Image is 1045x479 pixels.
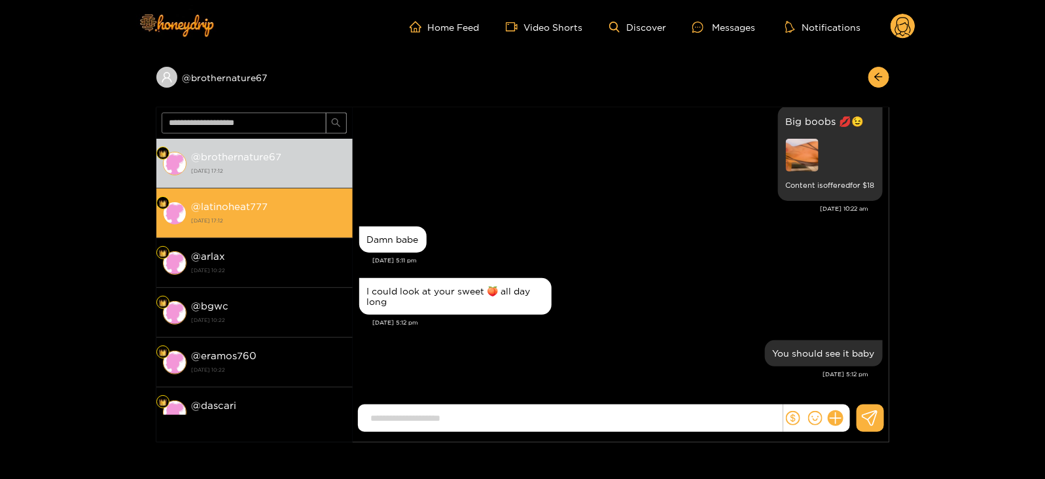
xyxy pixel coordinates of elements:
[367,286,544,307] div: I could look at your sweet 🍑 all day long
[778,106,883,201] div: Aug. 19, 10:22 am
[609,22,666,33] a: Discover
[373,256,883,265] div: [DATE] 5:11 pm
[410,21,428,33] span: home
[159,200,167,207] img: Fan Level
[192,414,346,425] strong: [DATE] 10:22
[359,226,427,253] div: Aug. 19, 5:11 pm
[783,408,803,428] button: dollar
[410,21,480,33] a: Home Feed
[159,299,167,307] img: Fan Level
[159,249,167,257] img: Fan Level
[373,318,883,327] div: [DATE] 5:12 pm
[808,411,823,425] span: smile
[192,364,346,376] strong: [DATE] 10:22
[192,350,257,361] strong: @ eramos760
[192,251,226,262] strong: @ arlax
[786,114,875,129] p: Big boobs 💋😉
[868,67,889,88] button: arrow-left
[331,118,341,129] span: search
[159,150,167,158] img: Fan Level
[163,152,186,175] img: conversation
[192,300,229,311] strong: @ bgwc
[192,151,282,162] strong: @ brothernature67
[159,399,167,406] img: Fan Level
[161,71,173,83] span: user
[765,340,883,366] div: Aug. 19, 5:12 pm
[192,264,346,276] strong: [DATE] 10:22
[192,201,268,212] strong: @ latinoheat777
[192,165,346,177] strong: [DATE] 17:12
[163,351,186,374] img: conversation
[506,21,524,33] span: video-camera
[192,215,346,226] strong: [DATE] 17:12
[192,400,237,411] strong: @ dascari
[781,20,864,33] button: Notifications
[786,139,819,171] img: preview
[506,21,583,33] a: Video Shorts
[786,411,800,425] span: dollar
[192,314,346,326] strong: [DATE] 10:22
[163,202,186,225] img: conversation
[163,400,186,424] img: conversation
[163,301,186,325] img: conversation
[786,178,875,193] small: Content is offered for $ 18
[367,234,419,245] div: Damn babe
[159,349,167,357] img: Fan Level
[773,348,875,359] div: You should see it baby
[359,204,869,213] div: [DATE] 10:22 am
[874,72,883,83] span: arrow-left
[326,113,347,133] button: search
[163,251,186,275] img: conversation
[359,370,869,379] div: [DATE] 5:12 pm
[359,278,552,315] div: Aug. 19, 5:12 pm
[156,67,353,88] div: @brothernature67
[692,20,755,35] div: Messages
